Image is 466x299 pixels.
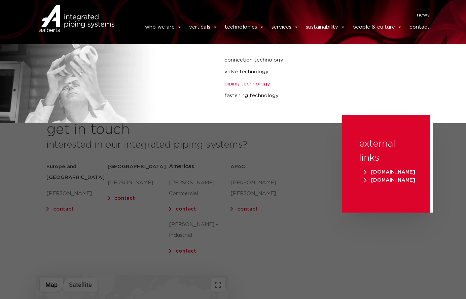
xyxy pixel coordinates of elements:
[211,278,225,292] button: Toggle fullscreen view
[46,164,105,180] strong: Europe and [GEOGRAPHIC_DATA]
[40,278,63,292] button: Show street map
[169,178,230,199] p: [PERSON_NAME] – Commercial
[176,249,196,254] a: contact
[230,178,292,199] p: [PERSON_NAME] [PERSON_NAME]
[53,207,74,212] a: contact
[169,164,194,169] span: Americas
[169,219,230,241] p: [PERSON_NAME] – Industrial
[359,137,414,165] h3: external links
[145,21,182,34] a: who we are
[364,170,415,175] span: [DOMAIN_NAME]
[63,278,98,292] button: Show satellite imagery
[224,56,399,65] a: connection technology
[108,178,169,188] p: [PERSON_NAME]
[189,21,217,34] a: verticals
[46,122,130,138] h2: get in touch
[224,68,399,76] a: valve technology
[353,21,402,34] a: people & culture
[417,10,430,21] a: news
[124,10,430,21] nav: Menu
[176,207,196,212] a: contact
[225,21,264,34] a: technologies
[224,80,399,88] a: piping technology
[364,178,415,183] span: [DOMAIN_NAME]
[230,161,292,172] h5: APAC
[237,207,258,212] a: contact
[362,170,417,175] a: [DOMAIN_NAME]
[224,91,399,100] a: fastening technology
[46,138,325,152] h3: interested in our integrated piping systems?
[409,21,430,34] a: contact
[306,21,345,34] a: sustainability
[108,161,169,172] h5: [GEOGRAPHIC_DATA]
[114,196,135,201] a: contact
[272,21,298,34] a: services
[46,188,108,199] p: [PERSON_NAME]
[362,178,417,183] a: [DOMAIN_NAME]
